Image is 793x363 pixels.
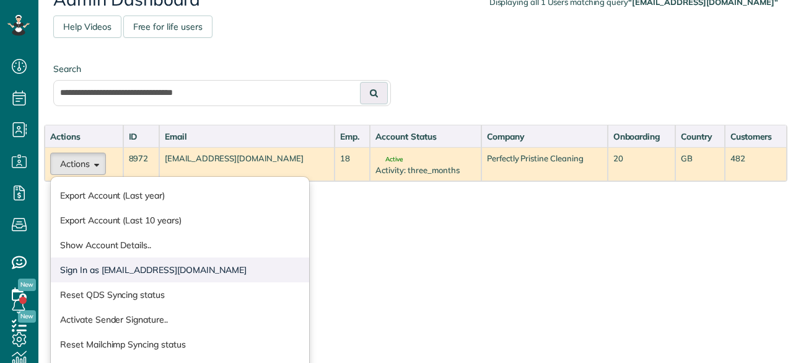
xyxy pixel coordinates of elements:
td: GB [675,147,724,181]
div: Email [165,130,329,143]
div: Company [487,130,602,143]
div: Emp. [340,130,364,143]
a: Help Videos [53,16,121,38]
a: Activate Sender Signature.. [51,307,309,332]
a: Show Account Details.. [51,233,309,258]
label: Search [53,63,391,75]
span: New [18,279,36,291]
a: Reset QDS Syncing status [51,282,309,307]
div: Onboarding [613,130,670,143]
a: Export Account (Last year) [51,183,309,208]
td: 482 [725,147,787,181]
td: [EMAIL_ADDRESS][DOMAIN_NAME] [159,147,335,181]
div: Activity: three_months [375,164,475,176]
div: Country [681,130,719,143]
td: Perfectly Pristine Cleaning [481,147,608,181]
div: ID [129,130,154,143]
a: Reset Mailchimp Syncing status [51,332,309,357]
a: Free for life users [123,16,212,38]
div: Actions [50,130,118,143]
td: 8972 [123,147,159,181]
td: 20 [608,147,676,181]
div: Account Status [375,130,475,143]
a: Export Account (Last 10 years) [51,208,309,233]
div: Customers [730,130,781,143]
span: Active [375,156,403,163]
button: Actions [50,153,106,175]
td: 18 [335,147,370,181]
a: Sign In as [EMAIL_ADDRESS][DOMAIN_NAME] [51,258,309,282]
